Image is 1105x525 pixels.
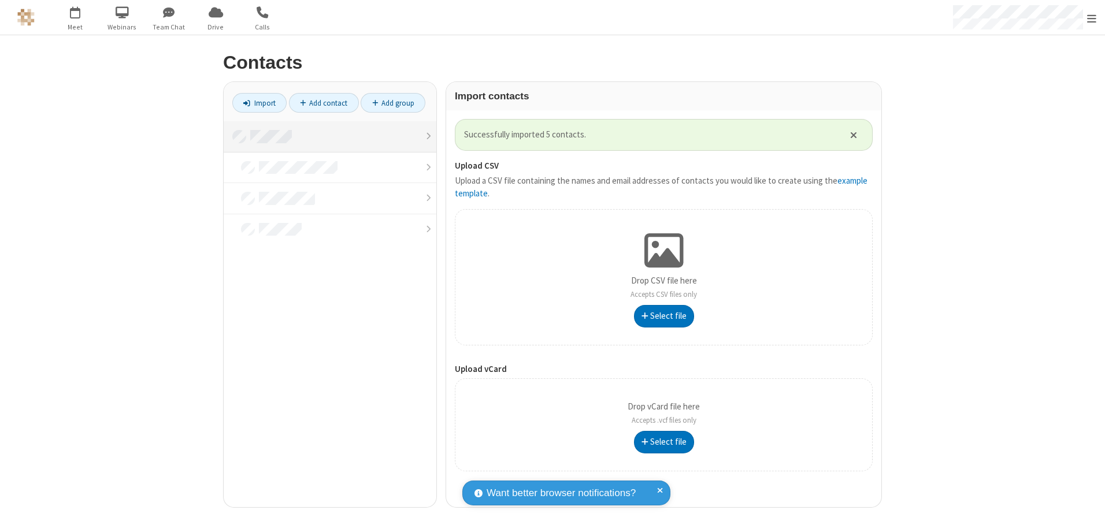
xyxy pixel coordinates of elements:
span: Accepts .vcf files only [632,415,696,425]
img: QA Selenium DO NOT DELETE OR CHANGE [17,9,35,26]
span: Want better browser notifications? [487,486,636,501]
button: Close alert [844,126,863,143]
h2: Contacts [223,53,882,73]
p: Drop vCard file here [628,400,700,426]
button: Select file [634,431,694,454]
span: Meet [54,22,97,32]
p: Upload a CSV file containing the names and email addresses of contacts you would like to create u... [455,174,873,200]
span: Team Chat [147,22,191,32]
span: Successfully imported 5 contacts. [464,128,836,142]
span: Webinars [101,22,144,32]
h3: Import contacts [455,91,873,102]
label: Upload vCard [455,363,873,376]
a: Add contact [289,93,359,113]
span: Drive [194,22,238,32]
a: Add group [361,93,425,113]
span: Calls [241,22,284,32]
span: Accepts CSV files only [631,289,697,299]
label: Upload CSV [455,159,873,173]
button: Select file [634,305,694,328]
a: Import [232,93,287,113]
p: Drop CSV file here [631,274,697,300]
